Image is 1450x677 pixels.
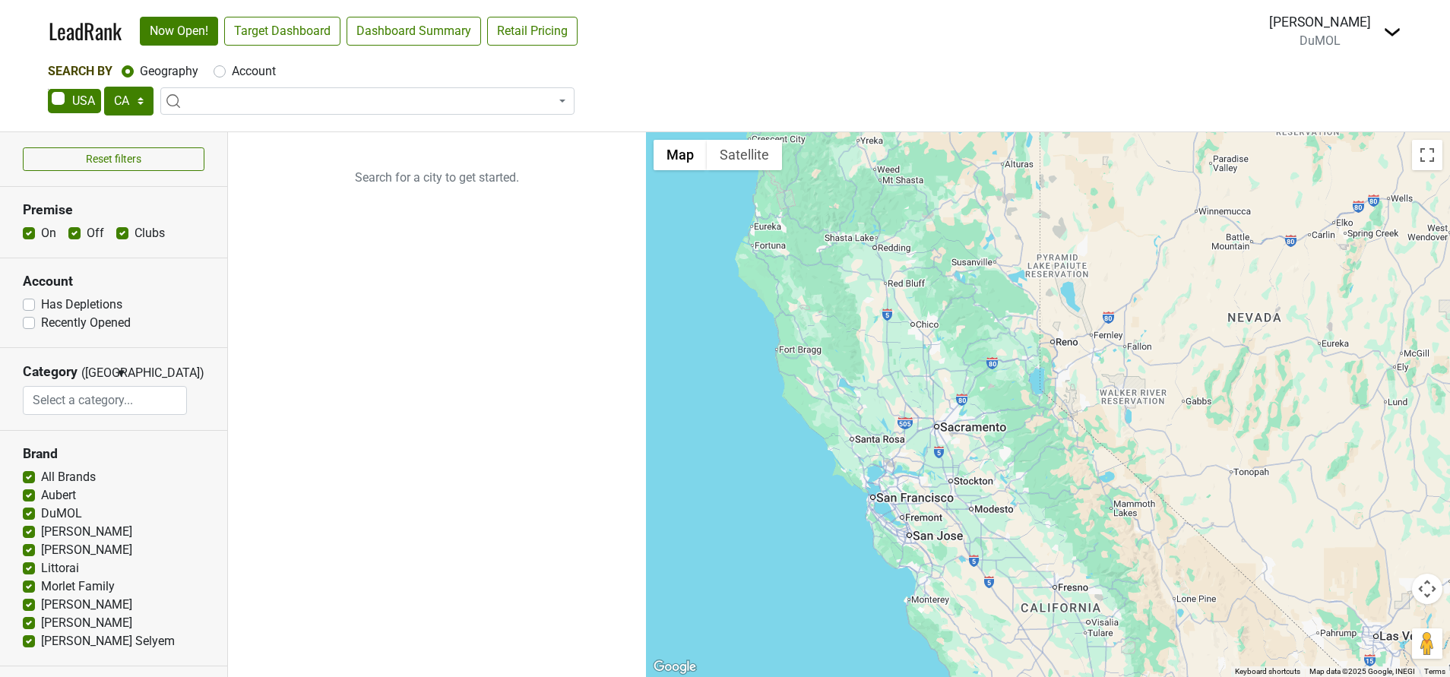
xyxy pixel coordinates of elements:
button: Reset filters [23,147,204,171]
p: Search for a city to get started. [228,132,646,223]
label: Littorai [41,559,79,577]
a: LeadRank [49,15,122,47]
button: Keyboard shortcuts [1235,666,1300,677]
label: Account [232,62,276,81]
button: Map camera controls [1412,574,1442,604]
input: Select a category... [24,386,186,415]
a: Open this area in Google Maps (opens a new window) [650,657,700,677]
label: [PERSON_NAME] [41,523,132,541]
label: [PERSON_NAME] [41,541,132,559]
label: Off [87,224,104,242]
label: Morlet Family [41,577,115,596]
button: Drag Pegman onto the map to open Street View [1412,628,1442,659]
a: Now Open! [140,17,218,46]
label: Recently Opened [41,314,131,332]
a: Dashboard Summary [347,17,481,46]
div: [PERSON_NAME] [1269,12,1371,32]
h3: Category [23,364,78,380]
label: Geography [140,62,198,81]
label: Has Depletions [41,296,122,314]
span: ([GEOGRAPHIC_DATA]) [81,364,112,386]
a: Target Dashboard [224,17,340,46]
h3: Brand [23,446,204,462]
label: [PERSON_NAME] [41,614,132,632]
span: Search By [48,64,112,78]
span: ▼ [116,366,127,380]
img: Dropdown Menu [1383,23,1401,41]
button: Show street map [654,140,707,170]
label: [PERSON_NAME] Selyem [41,632,175,650]
label: Aubert [41,486,76,505]
h3: Account [23,274,204,289]
label: On [41,224,56,242]
a: Retail Pricing [487,17,578,46]
span: DuMOL [1300,33,1341,48]
label: [PERSON_NAME] [41,596,132,614]
img: Google [650,657,700,677]
span: Map data ©2025 Google, INEGI [1309,667,1415,675]
label: Clubs [135,224,165,242]
h3: Premise [23,202,204,218]
button: Show satellite imagery [707,140,782,170]
label: All Brands [41,468,96,486]
button: Toggle fullscreen view [1412,140,1442,170]
a: Terms [1424,667,1445,675]
label: DuMOL [41,505,82,523]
